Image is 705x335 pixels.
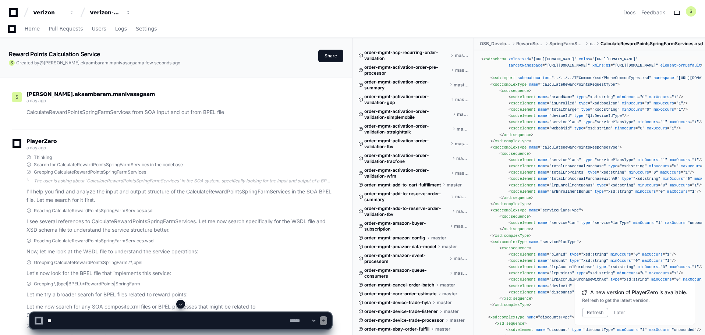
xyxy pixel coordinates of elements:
[454,256,468,261] span: master
[538,101,547,106] span: name
[549,271,574,275] span: "lrpPoints"
[549,265,595,269] span: "lrpAccrualPurchase"
[538,259,547,263] span: name
[649,271,669,275] span: maxOccurs
[504,133,531,137] span: xsd:sequence
[30,6,77,19] button: Verizon
[511,252,536,257] span: xsd:element
[629,170,649,175] span: minOccurs
[511,95,536,99] span: xsd:element
[669,120,690,124] span: maxOccurs
[660,120,667,124] span: "1"
[660,183,667,188] span: "0"
[34,178,332,184] div: The user is asking about `CalculateRewardPointsSpringFarmServices` in the SOA system, specificall...
[549,114,572,118] span: "deviceId"
[540,145,620,150] span: "calculateRewardPointsResponseType"
[538,271,547,275] span: name
[490,139,531,143] span: </ >
[509,183,704,188] span: < = = = = />
[549,170,586,175] span: "totalLrpPoints"
[574,126,584,131] span: type
[457,111,468,117] span: master
[511,158,536,162] span: xsd:element
[34,162,183,168] span: Search for CalculateRewardPointsSpringFarmServices in the codebase
[614,310,625,316] button: Later
[665,259,672,263] span: "1"
[595,158,635,162] span: "servicePlansType"
[136,21,157,38] a: Settings
[658,189,665,194] span: "0"
[583,120,592,124] span: type
[549,259,567,263] span: "amount"
[538,114,547,118] span: name
[509,271,683,275] span: < = = = = />
[660,158,667,162] span: "1"
[670,126,676,131] span: "1"
[493,82,527,87] span: xsd:complexType
[588,95,615,99] span: "xsd:string"
[504,227,531,231] span: xsd:sequence
[651,170,658,175] span: "0"
[549,177,620,181] span: "totalLrpAccrualPurchaseWithAR"
[509,265,704,269] span: < = = = = />
[511,164,536,168] span: xsd:element
[493,76,516,80] span: xsd:import
[9,50,100,58] app-text-character-animate: Reward Points Calculation Service
[509,107,688,112] span: < = = = = />
[617,95,638,99] span: minOccurs
[364,108,451,120] span: order-mgmt-activation-order-validation-simplemobile
[579,57,590,61] span: xmlns
[509,170,694,175] span: < = = = = />
[499,89,531,93] span: < >
[686,6,696,17] button: S
[26,247,332,256] p: Now, let me look at the WSDL file to understand the service operations:
[681,164,701,168] span: maxOccurs
[364,94,449,106] span: order-mgmt-activation-order-validation-gdp
[509,120,704,124] span: < = = = = />
[454,82,468,88] span: master
[454,223,468,229] span: master
[581,259,608,263] span: "xsd:string"
[538,177,547,181] span: name
[493,145,527,150] span: xsd:complexType
[585,114,624,118] span: "Q1:DeviceIdType"
[511,170,536,175] span: xsd:element
[638,265,658,269] span: minOccurs
[529,82,538,87] span: name
[26,269,332,278] p: Let's now look for the BPEL file that implements this service:
[16,60,180,66] span: Created by
[538,107,547,112] span: name
[538,120,547,124] span: name
[26,98,46,103] span: a day ago
[540,240,579,244] span: "servicePlanType"
[509,114,629,118] span: < = = />
[692,265,699,269] span: "1"
[529,208,538,213] span: name
[529,145,538,150] span: name
[577,271,586,275] span: type
[549,41,584,47] span: SpringFarmServices
[608,265,635,269] span: "xsd:string"
[538,95,547,99] span: name
[581,221,590,225] span: type
[509,95,683,99] span: < = = = = />
[364,167,449,179] span: order-mgmt-activation-order-validation-wfm
[622,107,642,112] span: minOccurs
[570,252,579,257] span: type
[456,209,468,214] span: master
[490,240,581,244] span: < = >
[635,189,656,194] span: minOccurs
[318,50,343,62] button: Share
[364,253,448,264] span: order-mgmt-amazon-event-processors
[592,221,631,225] span: "servicePlanType"
[692,158,699,162] span: "1"
[454,270,468,276] span: master
[585,126,613,131] span: "xsd:string"
[502,152,529,156] span: xsd:sequence
[588,170,597,175] span: type
[577,95,586,99] span: type
[511,126,536,131] span: xsd:element
[601,41,703,47] span: CalculateRewardPointsSpringFarmServices.xsd
[656,221,663,225] span: "1"
[364,50,449,61] span: order-mgmt-acp-recurring-order-validation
